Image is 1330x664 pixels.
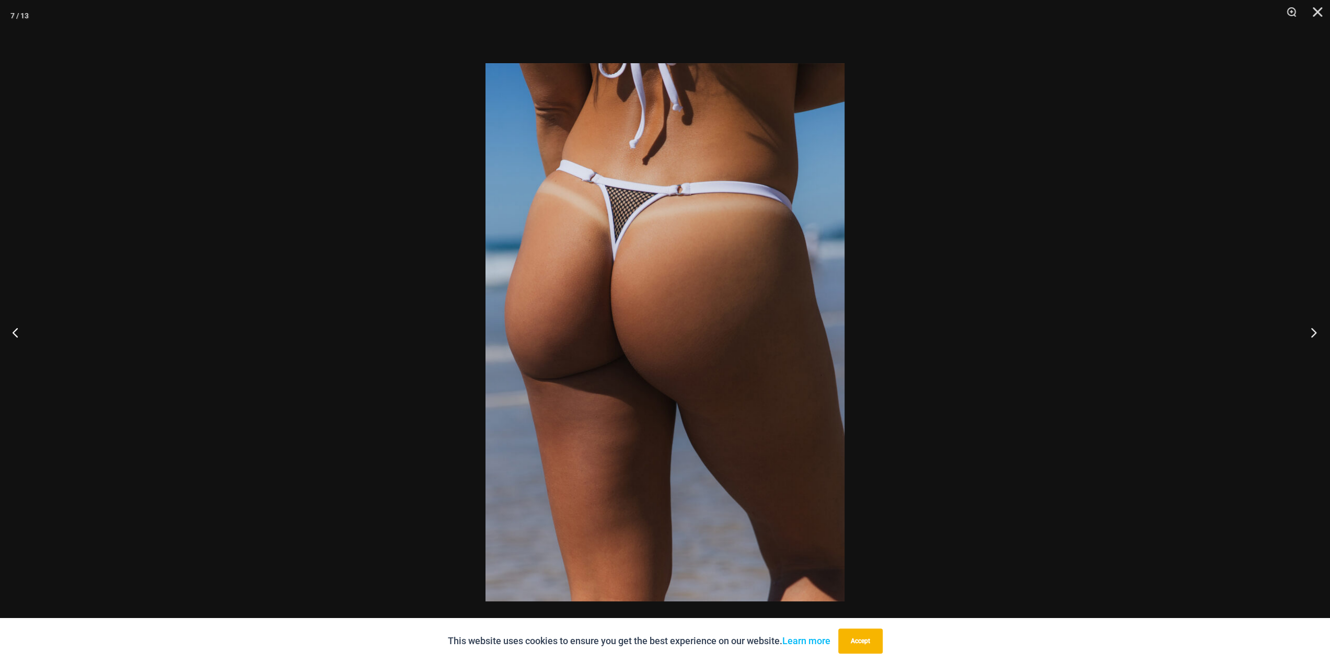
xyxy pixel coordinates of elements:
[838,628,883,654] button: Accept
[10,8,29,24] div: 7 / 13
[485,63,845,601] img: Tradewinds Ink and Ivory 469 Thong 02
[782,635,830,646] a: Learn more
[448,633,830,649] p: This website uses cookies to ensure you get the best experience on our website.
[1291,306,1330,358] button: Next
